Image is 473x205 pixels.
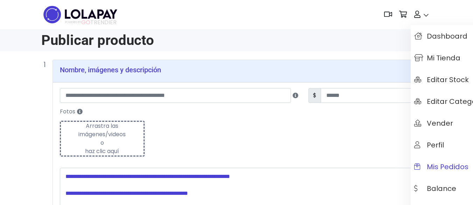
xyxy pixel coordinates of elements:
[61,122,144,156] div: Arrastra las imágenes/videos o haz clic aquí
[414,141,444,149] span: Perfil
[41,32,232,48] h1: Publicar producto
[414,54,460,62] span: Mi tienda
[414,76,469,84] span: Editar Stock
[65,19,117,26] span: TRENDIER
[414,119,453,127] span: Vender
[53,60,432,82] button: Nombre, imágenes y descripción
[65,20,81,24] span: POWERED BY
[414,163,468,171] span: Mis pedidos
[81,18,90,26] span: GO
[56,106,429,118] label: Fotos
[60,66,161,74] h5: Nombre, imágenes y descripción
[414,32,467,40] span: Dashboard
[414,185,456,192] span: Balance
[308,88,321,103] span: $
[41,4,119,26] img: logo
